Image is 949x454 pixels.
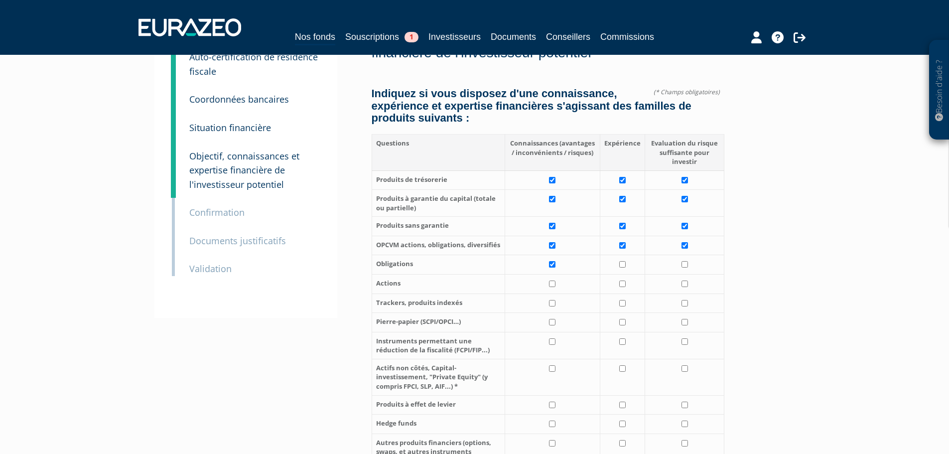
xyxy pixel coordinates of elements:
[171,79,176,110] a: 3
[372,88,724,124] h4: Indiquez si vous disposez d'une connaissance, expérience et expertise financières s'agissant des ...
[372,313,505,332] th: Pierre-papier (SCPI/OPCI…)
[295,30,335,45] a: Nos fonds
[372,190,505,217] th: Produits à garantie du capital (totale ou partielle)
[372,236,505,255] th: OPCVM actions, obligations, diversifiés
[138,18,241,36] img: 1732889491-logotype_eurazeo_blanc_rvb.png
[491,30,536,44] a: Documents
[546,30,590,44] a: Conseillers
[372,134,505,170] th: Questions
[600,30,654,44] a: Commissions
[171,107,176,138] a: 4
[171,36,176,83] a: 2
[600,134,645,170] th: Expérience
[372,395,505,415] th: Produits à effet de levier
[505,134,600,170] th: Connaissances (avantages / inconvénients / risques)
[372,275,505,294] th: Actions
[372,332,505,359] th: Instruments permettant une réduction de la fiscalité (FCPI/FIP...)
[189,51,318,77] small: Auto-certification de résidence fiscale
[189,235,286,247] small: Documents justificatifs
[189,122,271,134] small: Situation financière
[372,359,505,395] th: Actifs non côtés, Capital-investissement, "Private Equity" (y compris FPCI, SLP, AIF...) *
[654,88,724,96] span: (* Champs obligatoires)
[372,255,505,275] th: Obligations
[934,45,945,135] p: Besoin d'aide ?
[345,30,418,44] a: Souscriptions1
[189,206,245,218] small: Confirmation
[189,93,289,105] small: Coordonnées bancaires
[372,217,505,236] th: Produits sans garantie
[645,134,724,170] th: Evaluation du risque suffisante pour investir
[189,150,299,190] small: Objectif, connaissances et expertise financière de l'investisseur potentiel
[372,415,505,434] th: Hedge funds
[372,294,505,313] th: Trackers, produits indexés
[189,263,232,275] small: Validation
[428,30,481,44] a: Investisseurs
[405,32,418,42] span: 1
[171,136,176,198] a: 5
[372,170,505,190] th: Produits de trésorerie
